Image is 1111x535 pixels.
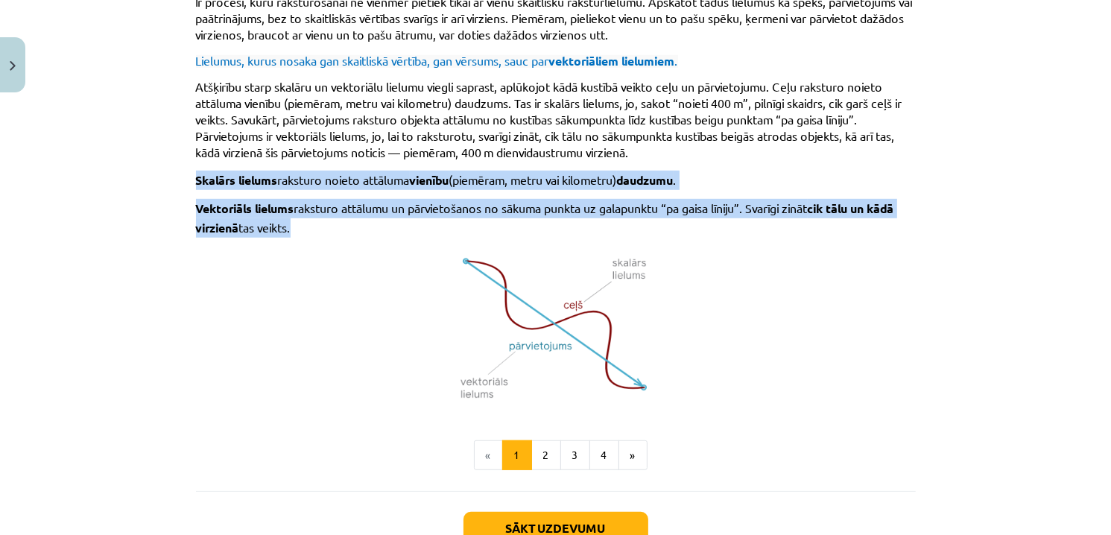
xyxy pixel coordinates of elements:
button: 3 [560,440,590,470]
button: 1 [502,440,532,470]
button: 4 [589,440,619,470]
img: icon-close-lesson-0947bae3869378f0d4975bcd49f059093ad1ed9edebbc8119c70593378902aed.svg [10,61,16,71]
span: Skalārs lielums [196,172,278,188]
span: Atšķirību starp skalāru un vektoriālu lielumu viegli saprast, aplūkojot kādā kustībā veikto ceļu ... [196,79,883,110]
nav: Page navigation example [196,440,916,470]
span: raksturo attālumu un pārvietošanos no sākuma punkta uz galapunktu “pa gaisa līniju”. Svarīgi zināt [294,200,808,215]
span: Lielumus, kurus nosaka gan skaitliskā vērtība, gan vērsums, sauc par . [196,53,678,68]
span: raksturo noieto attāluma [278,172,410,187]
span: vienību [410,172,449,188]
span: m dienvidaustrumu virzienā. [484,145,628,159]
span: . [674,172,677,187]
button: » [618,440,648,470]
span: tas veikts. [239,220,291,235]
span: (piemēram, metru vai kilometru) [449,172,617,187]
span: daudzumu [617,172,674,188]
span: Vektoriāls lielums [196,200,294,216]
button: 2 [531,440,561,470]
span: vektoriāliem lielumiem [549,53,675,69]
